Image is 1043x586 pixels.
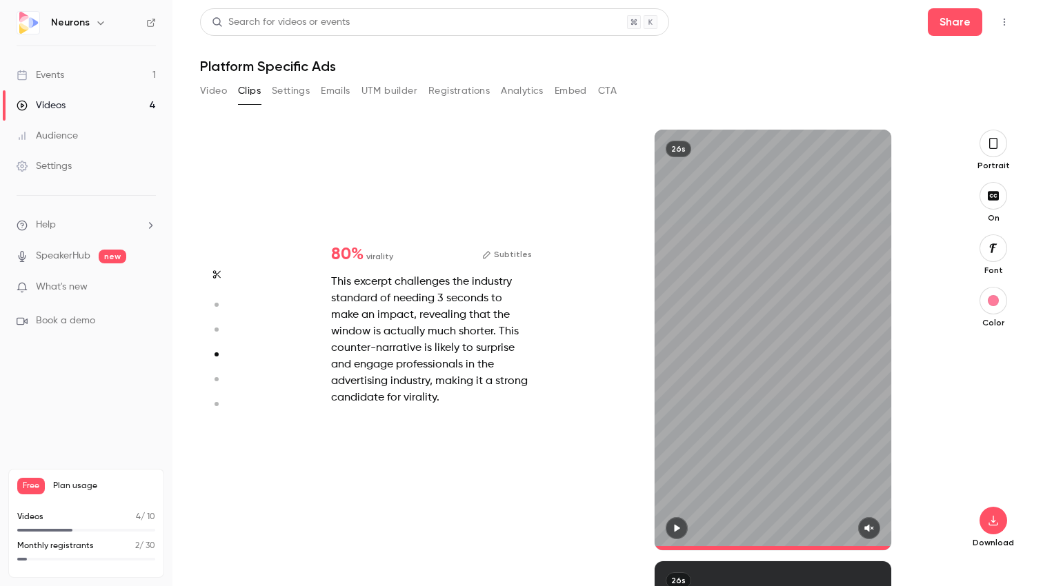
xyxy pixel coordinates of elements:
li: help-dropdown-opener [17,218,156,232]
span: virality [366,250,393,263]
div: This excerpt challenges the industry standard of needing 3 seconds to make an impact, revealing t... [331,274,532,406]
p: Portrait [971,160,1015,171]
span: Help [36,218,56,232]
p: Monthly registrants [17,540,94,552]
button: Video [200,80,227,102]
button: Top Bar Actions [993,11,1015,33]
span: Plan usage [53,481,155,492]
h1: Platform Specific Ads [200,58,1015,74]
span: Book a demo [36,314,95,328]
button: Embed [555,80,587,102]
button: Share [928,8,982,36]
span: Free [17,478,45,494]
button: CTA [598,80,617,102]
div: Settings [17,159,72,173]
span: 2 [135,542,139,550]
p: Download [971,537,1015,548]
div: Audience [17,129,78,143]
button: Registrations [428,80,490,102]
div: Search for videos or events [212,15,350,30]
button: Emails [321,80,350,102]
div: 26s [666,141,691,157]
span: What's new [36,280,88,294]
p: Color [971,317,1015,328]
iframe: Noticeable Trigger [139,281,156,294]
button: Clips [238,80,261,102]
a: SpeakerHub [36,249,90,263]
div: Events [17,68,64,82]
div: Videos [17,99,66,112]
img: Neurons [17,12,39,34]
span: 80 % [331,246,364,263]
span: 4 [136,513,141,521]
p: On [971,212,1015,223]
button: Subtitles [482,246,532,263]
button: UTM builder [361,80,417,102]
span: new [99,250,126,263]
p: Videos [17,511,43,523]
p: / 30 [135,540,155,552]
p: Font [971,265,1015,276]
button: Settings [272,80,310,102]
button: Analytics [501,80,544,102]
h6: Neurons [51,16,90,30]
p: / 10 [136,511,155,523]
